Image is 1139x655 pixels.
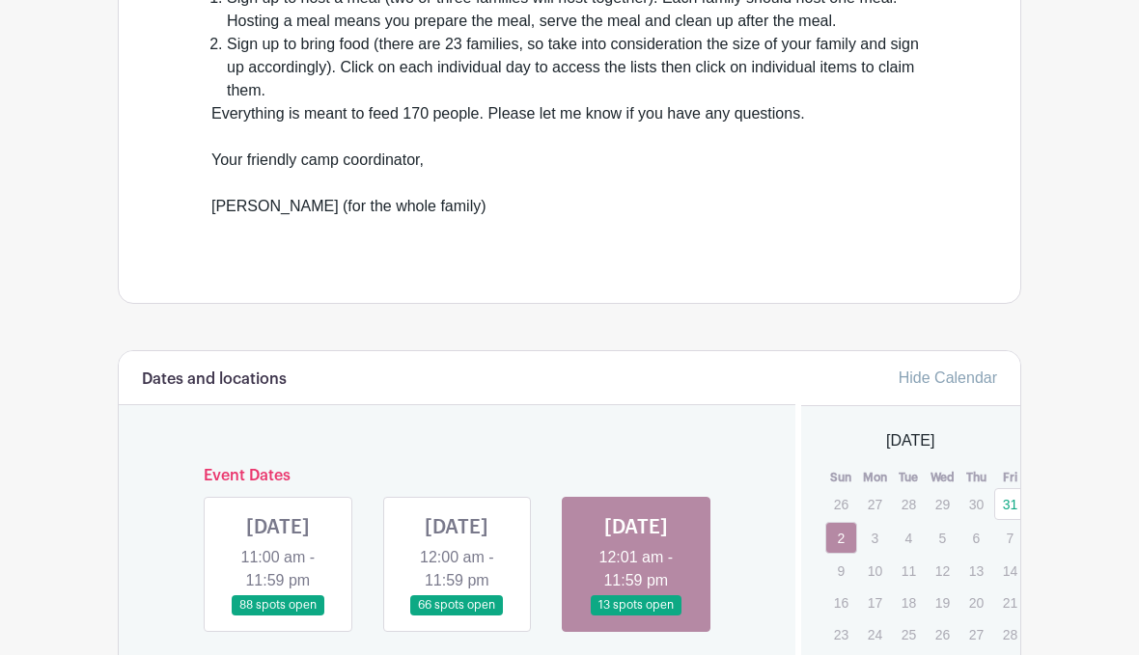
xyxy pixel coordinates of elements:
[927,620,958,650] p: 26
[825,523,857,555] a: 2
[994,588,1026,618] p: 21
[859,524,891,554] p: 3
[959,469,993,488] th: Thu
[825,620,857,650] p: 23
[899,370,997,387] a: Hide Calendar
[824,469,858,488] th: Sun
[960,620,992,650] p: 27
[142,371,287,390] h6: Dates and locations
[994,557,1026,587] p: 14
[960,524,992,554] p: 6
[825,588,857,618] p: 16
[859,620,891,650] p: 24
[926,469,959,488] th: Wed
[893,557,925,587] p: 11
[188,468,726,486] h6: Event Dates
[993,469,1027,488] th: Fri
[960,490,992,520] p: 30
[960,588,992,618] p: 20
[927,524,958,554] p: 5
[994,620,1026,650] p: 28
[825,557,857,587] p: 9
[893,524,925,554] p: 4
[859,588,891,618] p: 17
[227,34,928,103] li: Sign up to bring food (there are 23 families, so take into consideration the size of your family ...
[211,150,928,196] div: Your friendly camp coordinator,
[825,490,857,520] p: 26
[859,490,891,520] p: 27
[960,557,992,587] p: 13
[994,524,1026,554] p: 7
[859,557,891,587] p: 10
[927,490,958,520] p: 29
[994,489,1026,521] a: 31
[927,588,958,618] p: 19
[893,490,925,520] p: 28
[211,196,928,242] div: [PERSON_NAME] (for the whole family)
[893,588,925,618] p: 18
[858,469,892,488] th: Mon
[892,469,926,488] th: Tue
[886,430,934,453] span: [DATE]
[927,557,958,587] p: 12
[893,620,925,650] p: 25
[211,103,928,150] div: Everything is meant to feed 170 people. Please let me know if you have any questions.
